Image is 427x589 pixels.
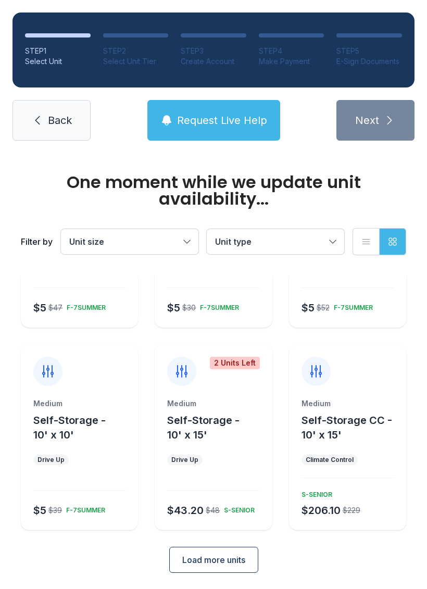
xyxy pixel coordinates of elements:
[302,413,402,442] button: Self-Storage CC - 10' x 15'
[336,46,402,56] div: STEP 5
[336,56,402,67] div: E-Sign Documents
[343,505,360,516] div: $229
[48,113,72,128] span: Back
[302,414,392,441] span: Self-Storage CC - 10' x 15'
[259,56,324,67] div: Make Payment
[33,414,106,441] span: Self-Storage - 10' x 10'
[37,456,65,464] div: Drive Up
[69,236,104,247] span: Unit size
[215,236,252,247] span: Unit type
[33,398,125,409] div: Medium
[62,299,106,312] div: F-7SUMMER
[220,502,255,515] div: S-SENIOR
[103,46,169,56] div: STEP 2
[181,46,246,56] div: STEP 3
[167,300,180,315] div: $5
[103,56,169,67] div: Select Unit Tier
[210,357,260,369] div: 2 Units Left
[177,113,267,128] span: Request Live Help
[21,235,53,248] div: Filter by
[317,303,330,313] div: $52
[196,299,239,312] div: F-7SUMMER
[182,554,245,566] span: Load more units
[302,300,315,315] div: $5
[171,456,198,464] div: Drive Up
[33,300,46,315] div: $5
[167,398,259,409] div: Medium
[25,56,91,67] div: Select Unit
[25,46,91,56] div: STEP 1
[306,456,354,464] div: Climate Control
[259,46,324,56] div: STEP 4
[297,486,332,499] div: S-SENIOR
[302,398,394,409] div: Medium
[21,174,406,207] div: One moment while we update unit availability...
[33,503,46,518] div: $5
[48,505,62,516] div: $39
[167,414,240,441] span: Self-Storage - 10' x 15'
[167,503,204,518] div: $43.20
[48,303,62,313] div: $47
[62,502,105,515] div: F-7SUMMER
[355,113,379,128] span: Next
[33,413,134,442] button: Self-Storage - 10' x 10'
[302,503,341,518] div: $206.10
[61,229,198,254] button: Unit size
[207,229,344,254] button: Unit type
[182,303,196,313] div: $30
[167,413,268,442] button: Self-Storage - 10' x 15'
[206,505,220,516] div: $48
[181,56,246,67] div: Create Account
[330,299,373,312] div: F-7SUMMER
